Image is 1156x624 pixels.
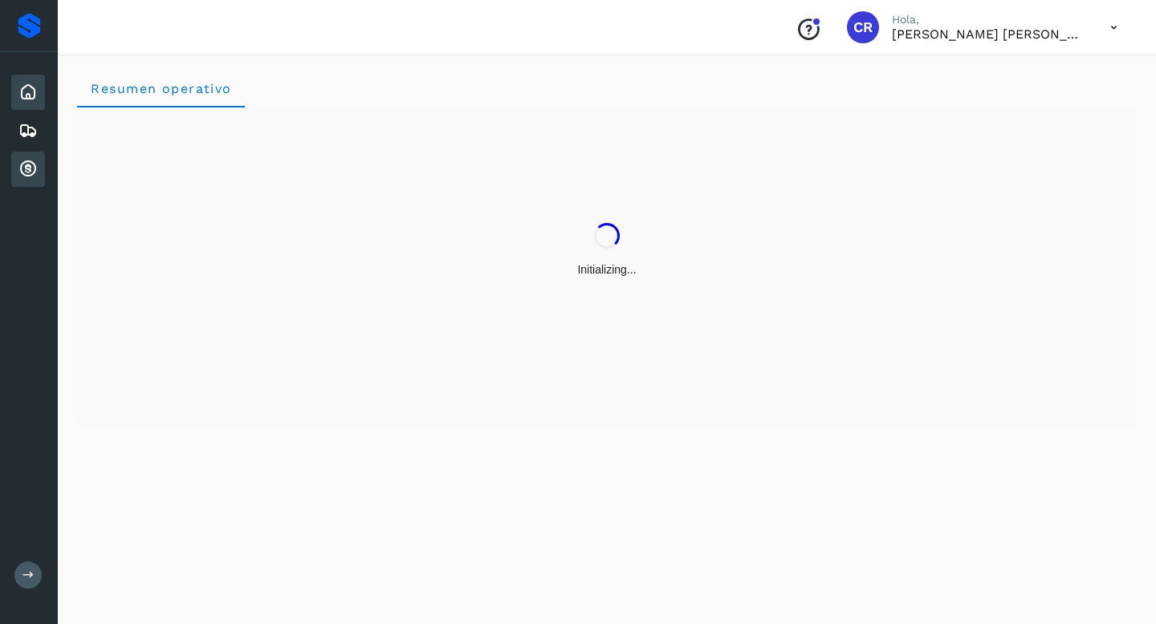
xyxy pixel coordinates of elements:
p: CARLOS RODOLFO BELLI PEDRAZA [892,26,1085,42]
div: Inicio [11,75,45,110]
span: Resumen operativo [90,81,232,96]
div: Cuentas por cobrar [11,152,45,187]
p: Hola, [892,13,1085,26]
div: Embarques [11,113,45,148]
